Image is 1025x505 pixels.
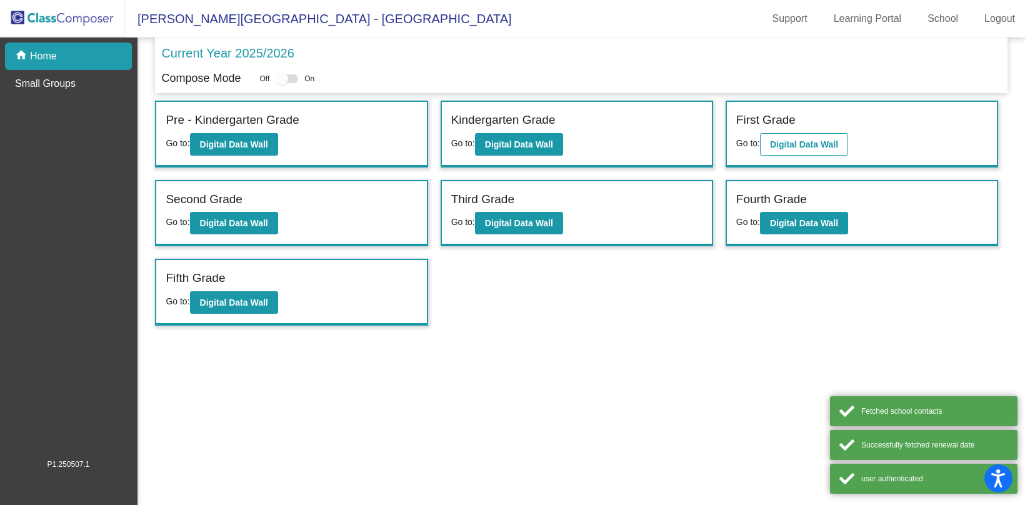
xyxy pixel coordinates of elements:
a: Logout [974,9,1025,29]
p: Home [30,49,57,64]
button: Digital Data Wall [760,212,848,234]
button: Digital Data Wall [190,133,278,156]
label: First Grade [736,111,796,129]
span: [PERSON_NAME][GEOGRAPHIC_DATA] - [GEOGRAPHIC_DATA] [125,9,512,29]
span: Go to: [166,217,189,227]
label: Kindergarten Grade [451,111,556,129]
span: Go to: [451,217,475,227]
b: Digital Data Wall [770,139,838,149]
b: Digital Data Wall [485,139,553,149]
label: Pre - Kindergarten Grade [166,111,299,129]
mat-icon: home [15,49,30,64]
label: Second Grade [166,191,242,209]
b: Digital Data Wall [485,218,553,228]
b: Digital Data Wall [200,218,268,228]
span: Go to: [166,296,189,306]
span: Off [259,73,269,84]
div: Successfully fetched renewal date [861,439,1008,451]
button: Digital Data Wall [760,133,848,156]
p: Current Year 2025/2026 [161,44,294,62]
label: Third Grade [451,191,514,209]
a: Learning Portal [824,9,912,29]
label: Fifth Grade [166,269,225,287]
span: Go to: [736,217,760,227]
b: Digital Data Wall [200,297,268,307]
b: Digital Data Wall [770,218,838,228]
span: Go to: [736,138,760,148]
button: Digital Data Wall [475,133,563,156]
button: Digital Data Wall [190,291,278,314]
span: On [304,73,314,84]
span: Go to: [166,138,189,148]
b: Digital Data Wall [200,139,268,149]
p: Small Groups [15,76,76,91]
p: Compose Mode [161,70,241,87]
div: user authenticated [861,473,1008,484]
a: School [917,9,968,29]
a: Support [762,9,817,29]
div: Fetched school contacts [861,406,1008,417]
label: Fourth Grade [736,191,807,209]
span: Go to: [451,138,475,148]
button: Digital Data Wall [190,212,278,234]
button: Digital Data Wall [475,212,563,234]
